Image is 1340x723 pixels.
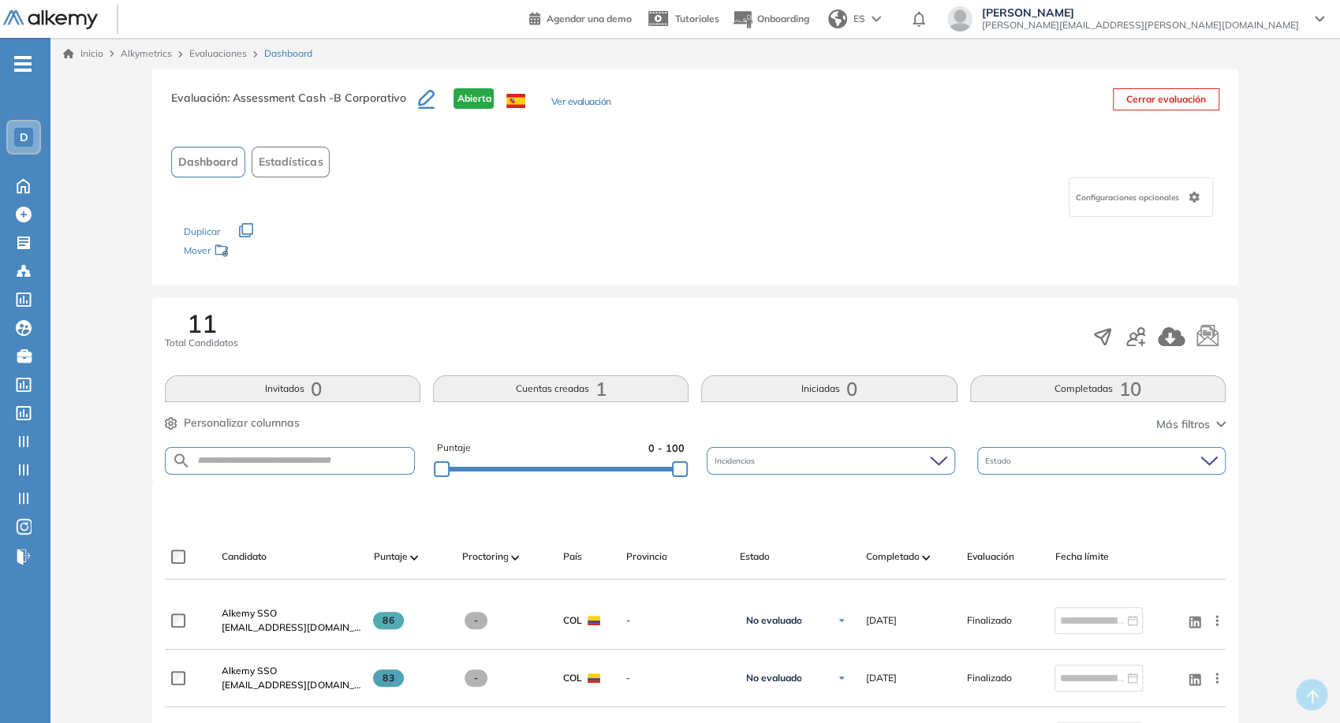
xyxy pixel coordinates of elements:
a: Inicio [63,47,103,61]
span: Alkemy SSO [222,607,277,619]
span: Provincia [625,550,666,564]
a: Evaluaciones [189,47,247,59]
a: Alkemy SSO [222,664,360,678]
span: Incidencias [715,455,758,467]
button: Más filtros [1156,416,1226,433]
button: Ver evaluación [551,95,610,111]
span: No evaluado [745,672,801,684]
span: Onboarding [757,13,809,24]
div: Incidencias [707,447,955,475]
span: - [625,613,726,628]
span: Duplicar [184,225,220,237]
span: - [625,671,726,685]
img: [missing "en.ARROW_ALT" translation] [922,555,930,560]
button: Completadas10 [970,375,1226,402]
span: D [20,131,28,143]
span: [PERSON_NAME][EMAIL_ADDRESS][PERSON_NAME][DOMAIN_NAME] [982,19,1299,32]
img: Ícono de flecha [837,673,846,683]
button: Cuentas creadas1 [433,375,689,402]
img: world [828,9,847,28]
span: Alkemy SSO [222,665,277,676]
img: [missing "en.ARROW_ALT" translation] [511,555,519,560]
span: Tutoriales [675,13,719,24]
h3: Evaluación [171,88,418,121]
span: 86 [373,612,404,629]
button: Invitados0 [165,375,420,402]
button: Onboarding [732,2,809,36]
span: Candidato [222,550,267,564]
span: [DATE] [865,613,896,628]
span: - [465,669,487,687]
img: SEARCH_ALT [172,451,191,471]
button: Iniciadas0 [701,375,957,402]
img: ESP [506,94,525,108]
span: No evaluado [745,614,801,627]
span: [EMAIL_ADDRESS][DOMAIN_NAME] [222,621,360,635]
button: Dashboard [171,147,245,177]
button: Cerrar evaluación [1113,88,1219,110]
span: Abierta [454,88,494,109]
span: COL [562,671,581,685]
span: Evaluación [966,550,1013,564]
span: Finalizado [966,671,1011,685]
a: Agendar una demo [529,8,632,27]
span: Total Candidatos [165,336,238,350]
span: [DATE] [865,671,896,685]
span: Agendar una demo [547,13,632,24]
span: Puntaje [373,550,407,564]
span: Más filtros [1156,416,1210,433]
a: Alkemy SSO [222,606,360,621]
span: [PERSON_NAME] [982,6,1299,19]
span: 0 - 100 [648,441,685,456]
span: 11 [187,311,217,336]
img: COL [588,673,600,683]
span: País [562,550,581,564]
span: Proctoring [461,550,508,564]
button: Personalizar columnas [165,415,300,431]
i: - [14,62,32,65]
img: [missing "en.ARROW_ALT" translation] [410,555,418,560]
span: Estado [985,455,1014,467]
span: Fecha límite [1054,550,1108,564]
span: [EMAIL_ADDRESS][DOMAIN_NAME] [222,678,360,692]
span: Configuraciones opcionales [1076,192,1182,203]
span: COL [562,613,581,628]
span: Finalizado [966,613,1011,628]
span: Dashboard [264,47,312,61]
div: Configuraciones opcionales [1069,177,1213,217]
span: ES [853,12,865,26]
span: Estadísticas [259,154,323,170]
img: Ícono de flecha [837,616,846,625]
img: arrow [872,16,881,22]
button: Estadísticas [252,147,330,177]
span: Personalizar columnas [184,415,300,431]
span: Alkymetrics [121,47,172,59]
span: Puntaje [437,441,471,456]
span: Completado [865,550,919,564]
div: Mover [184,237,342,266]
span: Estado [739,550,769,564]
span: 83 [373,669,404,687]
span: : Assessment Cash -B Corporativo [227,91,405,105]
img: COL [588,616,600,625]
img: Logo [3,10,98,30]
div: Estado [977,447,1226,475]
span: - [465,612,487,629]
span: Dashboard [178,154,238,170]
